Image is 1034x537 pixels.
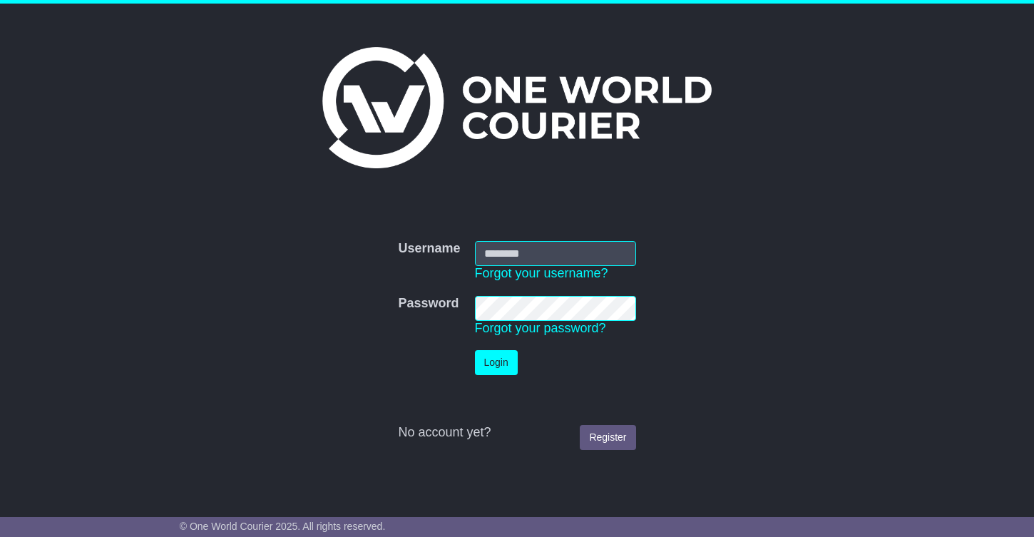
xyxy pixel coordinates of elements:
a: Forgot your password? [475,321,606,335]
a: Register [580,425,635,450]
img: One World [322,47,712,168]
label: Password [398,296,459,312]
button: Login [475,350,518,375]
div: No account yet? [398,425,635,441]
a: Forgot your username? [475,266,608,280]
label: Username [398,241,460,257]
span: © One World Courier 2025. All rights reserved. [180,521,386,532]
